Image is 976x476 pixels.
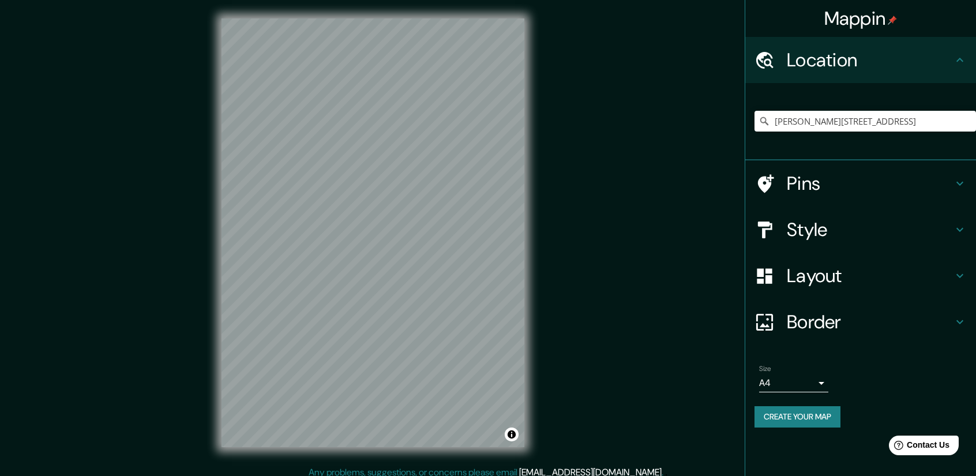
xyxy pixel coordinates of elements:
div: Style [745,207,976,253]
canvas: Map [222,18,524,447]
img: pin-icon.png [888,16,897,25]
h4: Mappin [824,7,898,30]
button: Create your map [754,406,840,428]
div: A4 [759,374,828,392]
h4: Style [787,218,953,241]
h4: Border [787,310,953,333]
div: Border [745,299,976,345]
h4: Pins [787,172,953,195]
h4: Location [787,48,953,72]
div: Pins [745,160,976,207]
button: Toggle attribution [505,428,519,441]
div: Layout [745,253,976,299]
input: Pick your city or area [754,111,976,132]
label: Size [759,364,771,374]
h4: Layout [787,264,953,287]
iframe: Help widget launcher [873,431,963,463]
div: Location [745,37,976,83]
